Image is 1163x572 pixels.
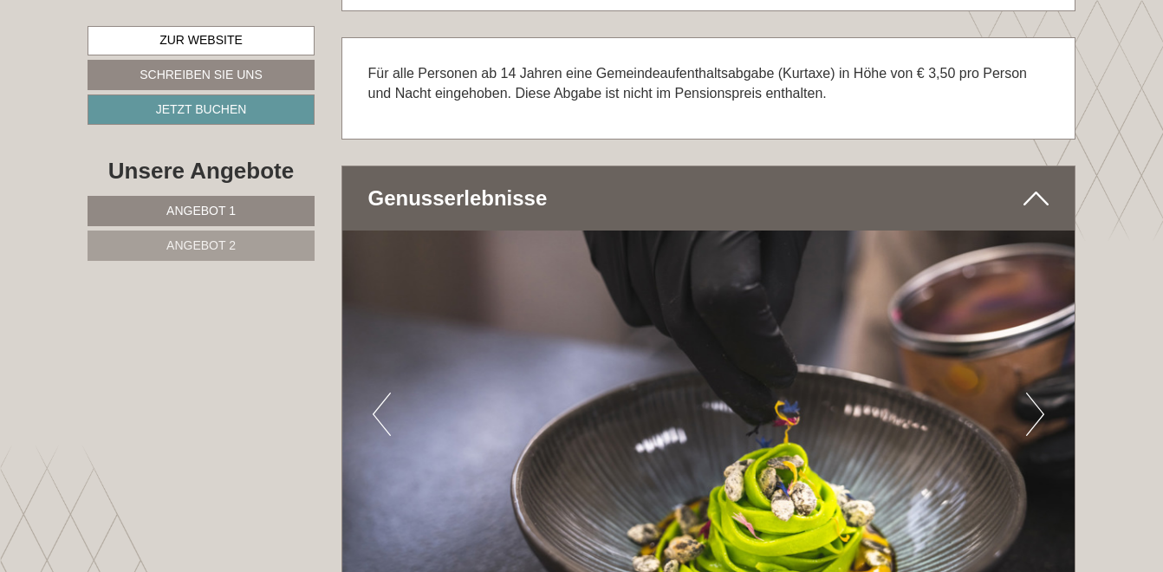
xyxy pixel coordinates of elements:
button: Previous [373,393,391,436]
button: Next [1026,393,1044,436]
a: Schreiben Sie uns [88,60,315,90]
div: Genuss­erlebnisse [342,166,1075,231]
div: Unsere Angebote [88,155,315,187]
span: Angebot 2 [166,238,236,252]
span: Angebot 1 [166,204,236,218]
a: Zur Website [88,26,315,55]
p: Für alle Personen ab 14 Jahren eine Gemeindeaufenthaltsabgabe (Kurtaxe) in Höhe von € 3,50 pro Pe... [368,64,1049,104]
a: Jetzt buchen [88,94,315,125]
